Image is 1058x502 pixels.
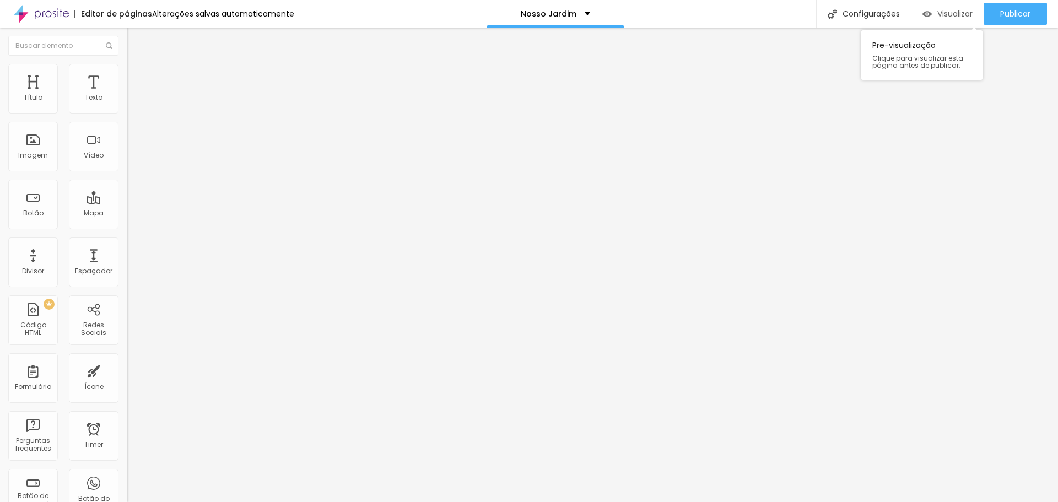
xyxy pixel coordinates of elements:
div: Código HTML [11,321,55,337]
input: Buscar elemento [8,36,118,56]
div: Pre-visualização [861,30,983,80]
div: Perguntas frequentes [11,437,55,453]
div: Espaçador [75,267,112,275]
span: Visualizar [937,9,973,18]
span: Publicar [1000,9,1030,18]
p: Nosso Jardim [521,10,576,18]
div: Ícone [84,383,104,391]
button: Publicar [984,3,1047,25]
div: Mapa [84,209,104,217]
div: Redes Sociais [72,321,115,337]
img: Icone [828,9,837,19]
span: Clique para visualizar esta página antes de publicar. [872,55,971,69]
img: view-1.svg [922,9,932,19]
img: Icone [106,42,112,49]
div: Divisor [22,267,44,275]
div: Botão [23,209,44,217]
div: Alterações salvas automaticamente [152,10,294,18]
div: Texto [85,94,102,101]
iframe: Editor [127,28,1058,502]
div: Vídeo [84,152,104,159]
button: Visualizar [911,3,984,25]
div: Formulário [15,383,51,391]
div: Editor de páginas [74,10,152,18]
div: Imagem [18,152,48,159]
div: Timer [84,441,103,449]
div: Título [24,94,42,101]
